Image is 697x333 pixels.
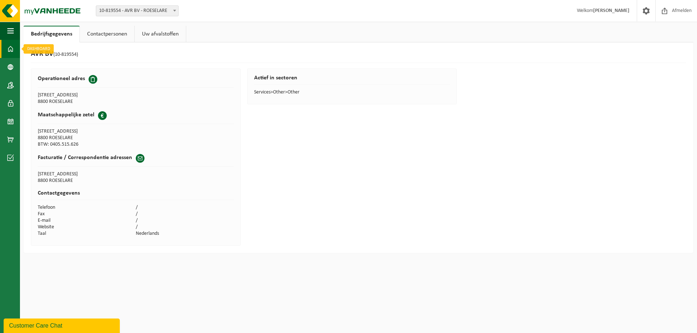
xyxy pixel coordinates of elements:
h2: Operationeel adres [38,75,85,82]
h1: AVR BV [31,50,78,59]
h2: Facturatie / Correspondentie adressen [38,154,132,161]
td: Taal [38,230,136,237]
span: (10-819554) [53,52,78,57]
td: Nederlands [136,230,234,237]
h2: Contactgegevens [38,190,234,200]
h2: Maatschappelijke zetel [38,111,94,118]
strong: [PERSON_NAME] [593,8,629,13]
td: / [136,224,234,230]
td: E-mail [38,217,136,224]
span: 10-819554 - AVR BV - ROESELARE [96,5,179,16]
td: [STREET_ADDRESS] [38,128,136,135]
td: Fax [38,211,136,217]
td: / [136,204,234,211]
span: 10-819554 - AVR BV - ROESELARE [96,6,178,16]
td: 8800 ROESELARE [38,99,136,105]
td: [STREET_ADDRESS] [38,171,234,178]
td: / [136,217,234,224]
td: [STREET_ADDRESS] [38,92,136,99]
a: Uw afvalstoffen [135,26,186,42]
iframe: chat widget [4,317,121,333]
td: Telefoon [38,204,136,211]
td: / [136,211,234,217]
td: 8800 ROESELARE [38,178,234,184]
a: Contactpersonen [80,26,134,42]
td: Website [38,224,136,230]
a: Bedrijfsgegevens [24,26,80,42]
td: BTW: 0405.515.626 [38,141,136,148]
h2: Actief in sectoren [254,75,450,85]
td: Services>Other>Other [254,89,450,96]
td: 8800 ROESELARE [38,135,136,141]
